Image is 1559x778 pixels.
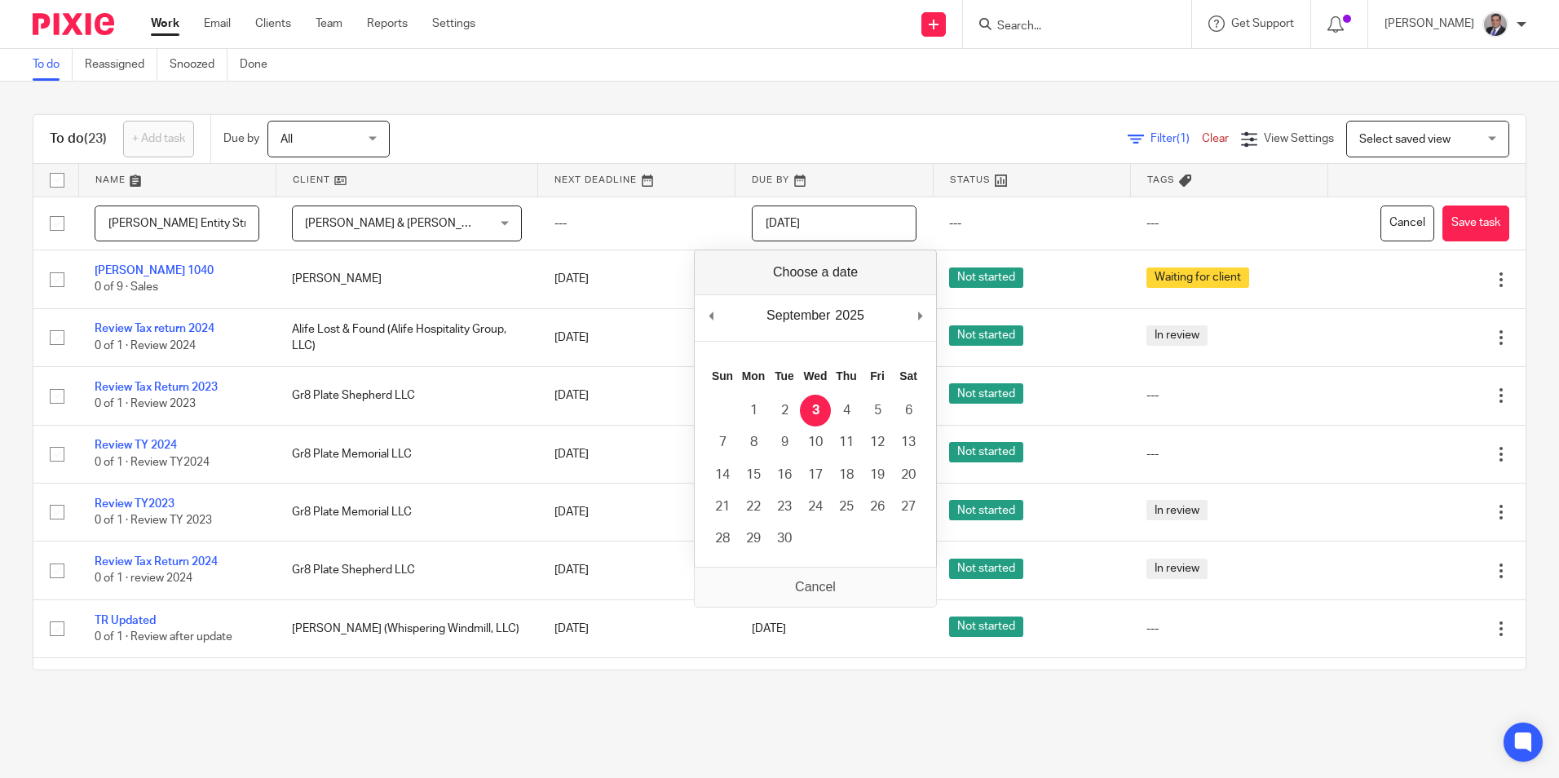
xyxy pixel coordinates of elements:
p: [PERSON_NAME] [1385,15,1474,32]
span: Tags [1147,175,1175,184]
td: [PERSON_NAME] (Whispering Windmill, LLC) [276,599,537,657]
button: 15 [738,459,769,491]
span: Get Support [1231,18,1294,29]
span: [DATE] [752,565,786,577]
button: 18 [831,459,862,491]
div: 2025 [832,303,867,328]
td: [DATE] [538,658,735,716]
td: Gr8 Plate Shepherd LLC [276,367,537,425]
td: Gr8 Plate Memorial LLC [276,425,537,483]
span: (23) [84,132,107,145]
button: 14 [707,459,738,491]
span: Not started [949,500,1023,520]
a: Review Tax Return 2024 [95,556,218,568]
abbr: Friday [870,369,885,382]
span: 0 of 1 · Review 2023 [95,398,196,409]
td: [DATE] [538,599,735,657]
button: Next Month [912,303,928,328]
td: [DATE] [538,425,735,483]
td: [DATE] [538,308,735,366]
a: Reassigned [85,49,157,81]
td: [PERSON_NAME] [276,250,537,308]
button: 26 [862,491,893,523]
td: Alife Lost & Found (Alife Hospitality Group, LLC) [276,308,537,366]
a: Work [151,15,179,32]
button: 6 [893,395,924,427]
button: 20 [893,459,924,491]
td: Gr8 Plate Shepherd LLC [276,542,537,599]
button: 8 [738,427,769,458]
input: Search [996,20,1142,34]
span: Waiting for client [1146,267,1249,288]
a: Email [204,15,231,32]
span: Not started [949,383,1023,404]
abbr: Saturday [899,369,917,382]
img: Pixie [33,13,114,35]
button: 9 [769,427,800,458]
a: Snoozed [170,49,227,81]
button: 30 [769,523,800,555]
button: 24 [800,491,831,523]
div: --- [1146,446,1311,462]
span: Not started [949,617,1023,637]
span: 0 of 9 · Sales [95,282,158,294]
button: 11 [831,427,862,458]
span: Not started [949,559,1023,579]
span: Not started [949,442,1023,462]
abbr: Wednesday [803,369,827,382]
a: Reports [367,15,408,32]
abbr: Thursday [836,369,856,382]
h1: To do [50,130,107,148]
img: thumbnail_IMG_0720.jpg [1482,11,1508,38]
span: Not started [949,267,1023,288]
button: 25 [831,491,862,523]
button: 2 [769,395,800,427]
button: 1 [738,395,769,427]
div: September [764,303,832,328]
td: [DATE] [538,250,735,308]
a: Done [240,49,280,81]
span: (1) [1177,133,1190,144]
a: To do [33,49,73,81]
a: Team [316,15,342,32]
button: 28 [707,523,738,555]
button: 21 [707,491,738,523]
span: 0 of 1 · review 2024 [95,573,192,585]
button: 23 [769,491,800,523]
button: 13 [893,427,924,458]
td: [DATE] [538,367,735,425]
button: 4 [831,395,862,427]
a: Review TY2023 [95,498,174,510]
button: 27 [893,491,924,523]
div: --- [1146,621,1311,637]
input: Use the arrow keys to pick a date [752,206,916,242]
span: All [280,134,293,145]
button: Save task [1442,206,1509,242]
td: --- [1130,197,1327,250]
a: Clients [255,15,291,32]
a: Clear [1202,133,1229,144]
a: Review Tax Return 2023 [95,382,218,393]
button: 17 [800,459,831,491]
div: --- [1146,387,1311,404]
button: Previous Month [703,303,719,328]
a: TR Updated [95,615,156,626]
button: Cancel [1380,206,1434,242]
span: View Settings [1264,133,1334,144]
abbr: Tuesday [775,369,794,382]
span: Filter [1150,133,1202,144]
span: 0 of 1 · Review 2024 [95,340,196,351]
a: + Add task [123,121,194,157]
span: 0 of 1 · Review TY2024 [95,457,210,468]
td: [DATE] [538,483,735,541]
button: 5 [862,395,893,427]
button: 19 [862,459,893,491]
span: Select saved view [1359,134,1451,145]
button: 12 [862,427,893,458]
button: 29 [738,523,769,555]
input: Task name [95,206,259,242]
abbr: Monday [742,369,765,382]
span: 0 of 1 · Review after update [95,631,232,643]
a: Settings [432,15,475,32]
button: 16 [769,459,800,491]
